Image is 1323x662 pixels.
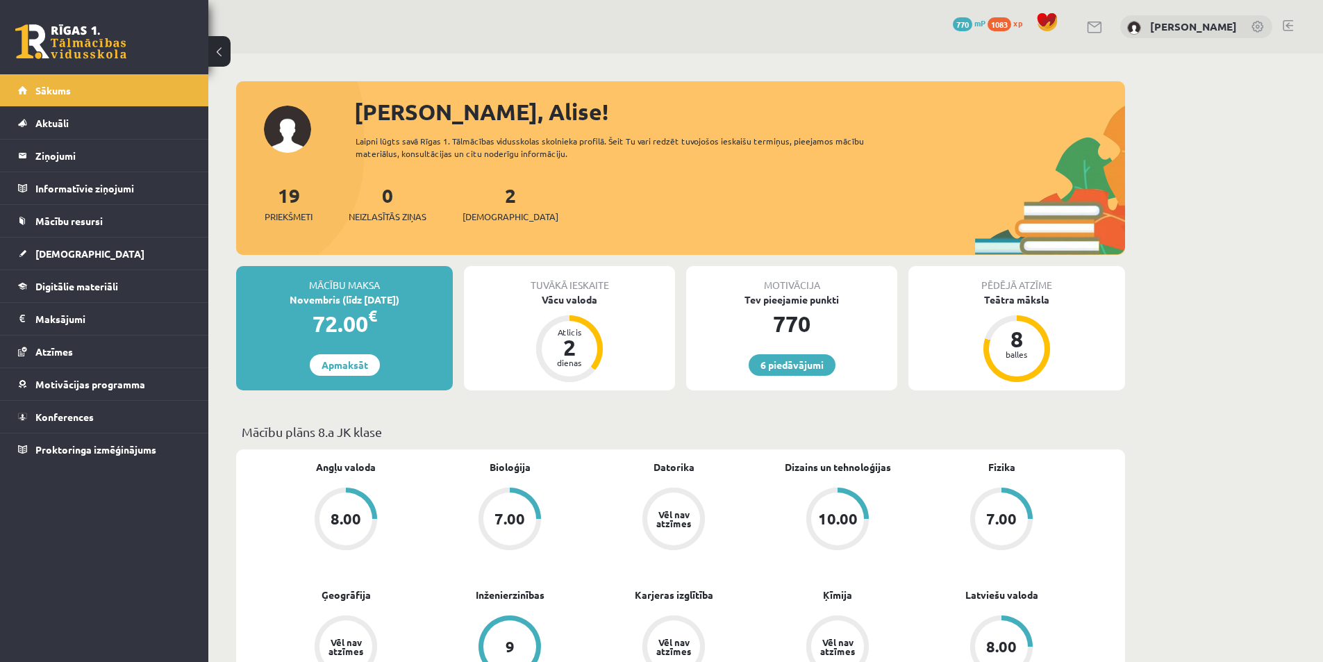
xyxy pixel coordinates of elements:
[464,292,675,384] a: Vācu valoda Atlicis 2 dienas
[463,183,558,224] a: 2[DEMOGRAPHIC_DATA]
[18,303,191,335] a: Maksājumi
[35,140,191,172] legend: Ziņojumi
[1127,21,1141,35] img: Alise Dilevka
[18,336,191,367] a: Atzīmes
[686,266,897,292] div: Motivācija
[988,17,1011,31] span: 1083
[265,210,313,224] span: Priekšmeti
[316,460,376,474] a: Angļu valoda
[18,74,191,106] a: Sākums
[464,292,675,307] div: Vācu valoda
[18,140,191,172] a: Ziņojumi
[236,307,453,340] div: 72.00
[756,488,920,553] a: 10.00
[326,638,365,656] div: Vēl nav atzīmes
[908,292,1125,384] a: Teātra māksla 8 balles
[986,639,1017,654] div: 8.00
[18,205,191,237] a: Mācību resursi
[686,292,897,307] div: Tev pieejamie punkti
[953,17,985,28] a: 770 mP
[476,588,544,602] a: Inženierzinības
[18,433,191,465] a: Proktoringa izmēģinājums
[785,460,891,474] a: Dizains un tehnoloģijas
[35,345,73,358] span: Atzīmes
[920,488,1083,553] a: 7.00
[974,17,985,28] span: mP
[35,172,191,204] legend: Informatīvie ziņojumi
[236,266,453,292] div: Mācību maksa
[549,358,590,367] div: dienas
[18,368,191,400] a: Motivācijas programma
[265,183,313,224] a: 19Priekšmeti
[464,266,675,292] div: Tuvākā ieskaite
[818,511,858,527] div: 10.00
[823,588,852,602] a: Ķīmija
[18,270,191,302] a: Digitālie materiāli
[322,588,371,602] a: Ģeogrāfija
[35,117,69,129] span: Aktuāli
[264,488,428,553] a: 8.00
[35,215,103,227] span: Mācību resursi
[428,488,592,553] a: 7.00
[592,488,756,553] a: Vēl nav atzīmes
[818,638,857,656] div: Vēl nav atzīmes
[331,511,361,527] div: 8.00
[1013,17,1022,28] span: xp
[35,378,145,390] span: Motivācijas programma
[549,336,590,358] div: 2
[654,510,693,528] div: Vēl nav atzīmes
[35,443,156,456] span: Proktoringa izmēģinājums
[35,84,71,97] span: Sākums
[494,511,525,527] div: 7.00
[35,280,118,292] span: Digitālie materiāli
[356,135,889,160] div: Laipni lūgts savā Rīgas 1. Tālmācības vidusskolas skolnieka profilā. Šeit Tu vari redzēt tuvojošo...
[996,350,1038,358] div: balles
[242,422,1120,441] p: Mācību plāns 8.a JK klase
[310,354,380,376] a: Apmaksāt
[463,210,558,224] span: [DEMOGRAPHIC_DATA]
[1150,19,1237,33] a: [PERSON_NAME]
[18,401,191,433] a: Konferences
[349,210,426,224] span: Neizlasītās ziņas
[908,292,1125,307] div: Teātra māksla
[35,411,94,423] span: Konferences
[506,639,515,654] div: 9
[988,460,1015,474] a: Fizika
[654,460,694,474] a: Datorika
[749,354,835,376] a: 6 piedāvājumi
[953,17,972,31] span: 770
[18,238,191,270] a: [DEMOGRAPHIC_DATA]
[18,172,191,204] a: Informatīvie ziņojumi
[349,183,426,224] a: 0Neizlasītās ziņas
[988,17,1029,28] a: 1083 xp
[549,328,590,336] div: Atlicis
[986,511,1017,527] div: 7.00
[654,638,693,656] div: Vēl nav atzīmes
[686,307,897,340] div: 770
[35,303,191,335] legend: Maksājumi
[236,292,453,307] div: Novembris (līdz [DATE])
[908,266,1125,292] div: Pēdējā atzīme
[996,328,1038,350] div: 8
[18,107,191,139] a: Aktuāli
[635,588,713,602] a: Karjeras izglītība
[15,24,126,59] a: Rīgas 1. Tālmācības vidusskola
[354,95,1125,129] div: [PERSON_NAME], Alise!
[490,460,531,474] a: Bioloģija
[368,306,377,326] span: €
[35,247,144,260] span: [DEMOGRAPHIC_DATA]
[965,588,1038,602] a: Latviešu valoda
